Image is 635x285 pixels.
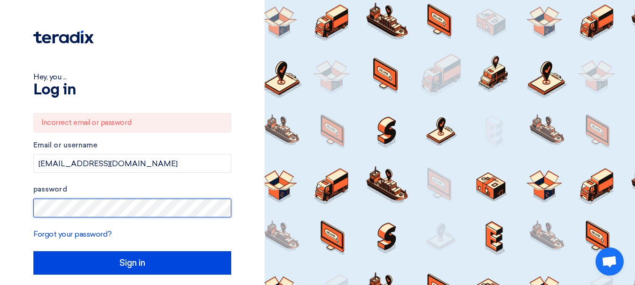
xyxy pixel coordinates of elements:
font: password [33,185,67,193]
input: Sign in [33,251,231,275]
font: Email or username [33,141,97,149]
font: Hey, you ... [33,72,66,81]
font: Log in [33,83,76,98]
div: Open chat [596,247,624,276]
font: Incorrect email or password [41,118,131,127]
a: Forgot your password? [33,230,112,239]
input: Enter your business email or username [33,154,231,173]
img: Teradix logo [33,31,94,44]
